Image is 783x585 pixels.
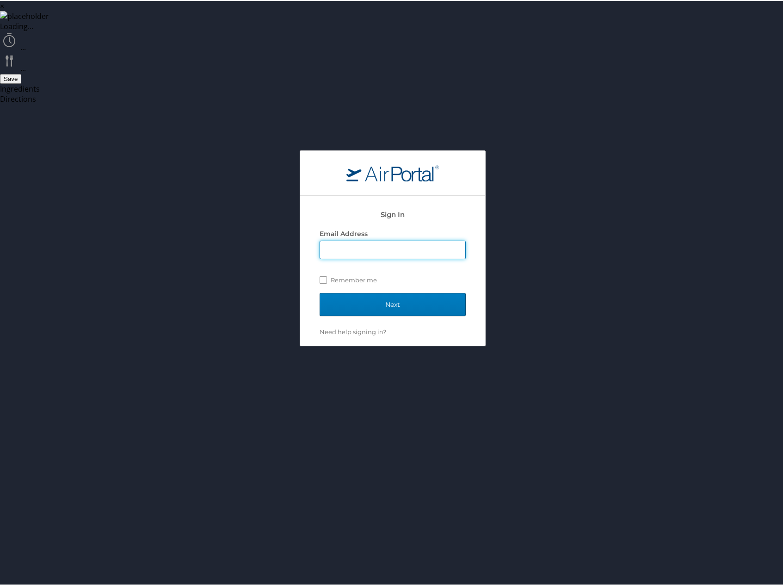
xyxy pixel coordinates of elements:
h2: Sign In [320,209,466,219]
img: logo [346,164,439,180]
span: ... [20,62,26,72]
input: Next [320,292,466,315]
label: Email Address [320,229,368,237]
label: Remember me [320,272,466,286]
a: Need help signing in? [320,327,386,335]
span: ... [20,41,26,51]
